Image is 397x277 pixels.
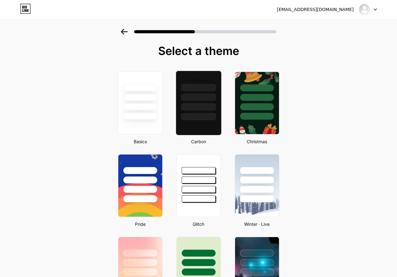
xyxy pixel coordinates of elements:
img: grandmasterjacket [358,3,370,15]
div: Pride [116,221,164,227]
div: Carbon [174,138,223,145]
div: Select a theme [115,45,282,57]
div: [EMAIL_ADDRESS][DOMAIN_NAME] [277,6,354,13]
div: Christmas [233,138,281,145]
div: Winter · Live [233,221,281,227]
div: Glitch [174,221,223,227]
div: Basics [116,138,164,145]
